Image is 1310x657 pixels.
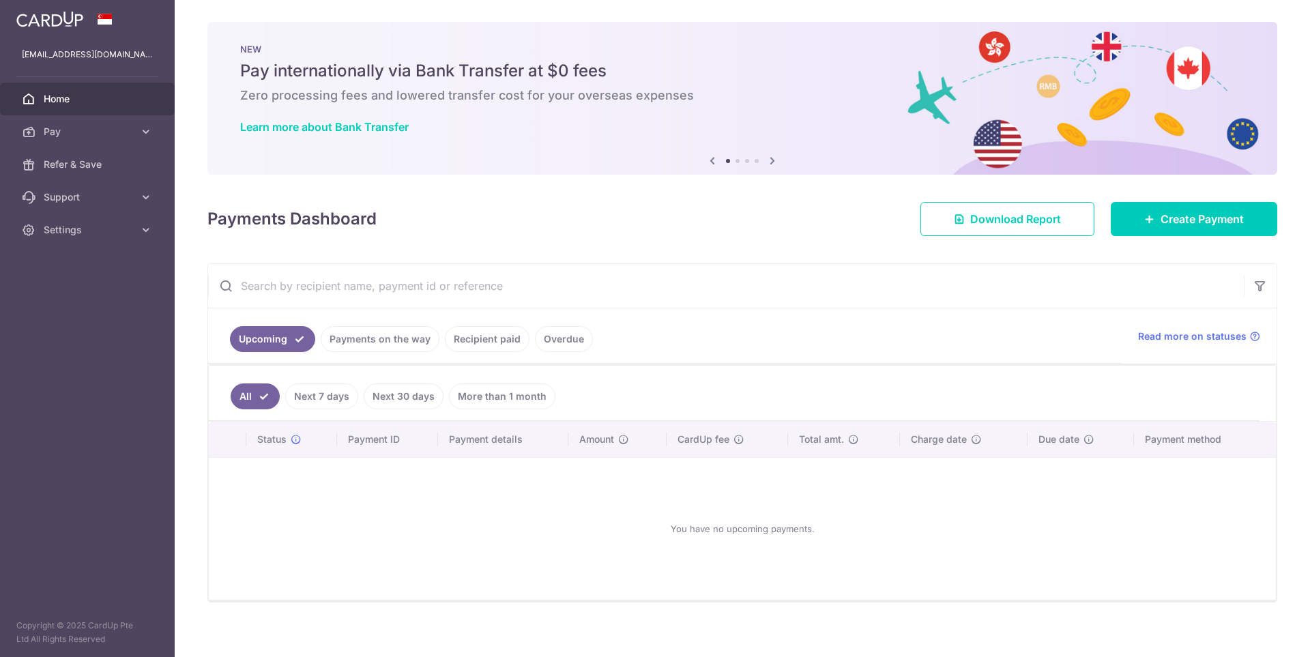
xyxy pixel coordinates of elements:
[1038,433,1079,446] span: Due date
[44,190,134,204] span: Support
[207,207,377,231] h4: Payments Dashboard
[364,383,443,409] a: Next 30 days
[1223,616,1296,650] iframe: Opens a widget where you can find more information
[257,433,287,446] span: Status
[44,158,134,171] span: Refer & Save
[285,383,358,409] a: Next 7 days
[337,422,438,457] th: Payment ID
[44,92,134,106] span: Home
[799,433,844,446] span: Total amt.
[445,326,529,352] a: Recipient paid
[920,202,1094,236] a: Download Report
[240,60,1244,82] h5: Pay internationally via Bank Transfer at $0 fees
[449,383,555,409] a: More than 1 month
[321,326,439,352] a: Payments on the way
[207,22,1277,175] img: Bank transfer banner
[970,211,1061,227] span: Download Report
[1111,202,1277,236] a: Create Payment
[44,223,134,237] span: Settings
[1138,330,1247,343] span: Read more on statuses
[240,120,409,134] a: Learn more about Bank Transfer
[1138,330,1260,343] a: Read more on statuses
[225,469,1260,589] div: You have no upcoming payments.
[240,44,1244,55] p: NEW
[911,433,967,446] span: Charge date
[1161,211,1244,227] span: Create Payment
[230,326,315,352] a: Upcoming
[231,383,280,409] a: All
[22,48,153,61] p: [EMAIL_ADDRESS][DOMAIN_NAME]
[1134,422,1276,457] th: Payment method
[579,433,614,446] span: Amount
[678,433,729,446] span: CardUp fee
[208,264,1244,308] input: Search by recipient name, payment id or reference
[16,11,83,27] img: CardUp
[438,422,569,457] th: Payment details
[240,87,1244,104] h6: Zero processing fees and lowered transfer cost for your overseas expenses
[535,326,593,352] a: Overdue
[44,125,134,138] span: Pay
